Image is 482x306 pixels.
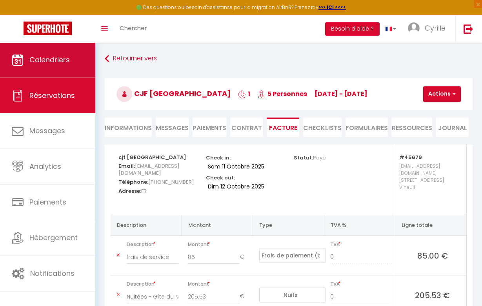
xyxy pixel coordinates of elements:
[425,23,446,33] span: Cyrille
[156,123,189,132] span: Messages
[29,91,75,100] span: Réservations
[29,197,66,207] span: Paiements
[402,290,463,301] span: 205.53 €
[258,89,307,98] span: 5 Personnes
[238,89,250,98] span: 1
[324,215,395,235] th: TVA %
[230,118,263,137] li: Contrat
[267,118,299,137] li: Facture
[29,161,61,171] span: Analytics
[141,185,147,197] span: FR
[423,86,461,102] button: Actions
[118,154,186,161] strong: cjf [GEOGRAPHIC_DATA]
[118,178,148,186] strong: Téléphone:
[399,154,422,161] strong: #45679
[464,24,473,34] img: logout
[118,162,135,170] strong: Email:
[395,215,466,235] th: Ligne totale
[436,118,469,137] li: Journal
[188,239,249,250] span: Montant
[30,268,75,278] span: Notifications
[408,22,420,34] img: ...
[330,239,392,250] span: TVA
[29,126,65,136] span: Messages
[240,290,250,304] span: €
[303,118,342,137] li: CHECKLISTS
[402,250,463,261] span: 85.00 €
[330,279,392,290] span: TVA
[148,176,194,188] span: [PHONE_NUMBER]
[399,161,458,207] p: [EMAIL_ADDRESS][DOMAIN_NAME] [STREET_ADDRESS] Vineuil
[188,279,249,290] span: Montant
[120,24,147,32] span: Chercher
[253,215,324,235] th: Type
[346,118,388,137] li: FORMULAIRES
[240,250,250,264] span: €
[116,89,231,98] span: cjf [GEOGRAPHIC_DATA]
[294,152,326,161] p: Statut:
[315,89,367,98] span: [DATE] - [DATE]
[118,187,141,195] strong: Adresse:
[111,215,182,235] th: Description
[105,52,473,66] a: Retourner vers
[193,118,226,137] li: Paiements
[206,152,231,161] p: Check in:
[118,160,180,179] span: [EMAIL_ADDRESS][DOMAIN_NAME]
[29,233,78,243] span: Hébergement
[325,22,380,36] button: Besoin d'aide ?
[182,215,253,235] th: Montant
[206,172,235,181] p: Check out:
[127,239,178,250] span: Description
[392,118,432,137] li: Ressources
[24,22,72,35] img: Super Booking
[105,118,152,137] li: Informations
[313,154,326,161] span: Payé
[114,15,153,43] a: Chercher
[29,55,70,65] span: Calendriers
[318,4,346,11] a: >>> ICI <<<<
[127,279,178,290] span: Description
[402,15,455,43] a: ... Cyrille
